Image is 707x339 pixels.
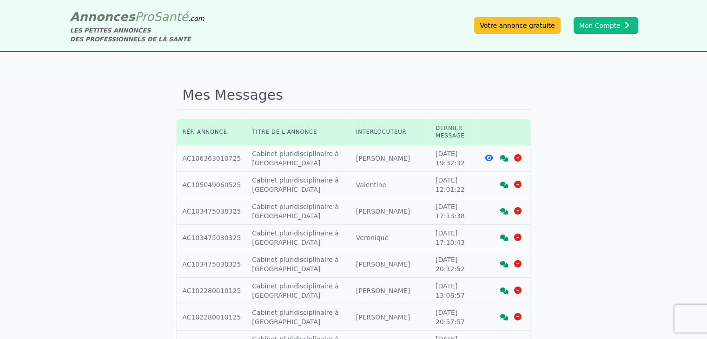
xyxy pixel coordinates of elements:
th: Dernier message [430,119,478,145]
span: Santé [154,10,188,24]
td: [PERSON_NAME] [350,198,430,225]
button: Mon Compte [574,17,638,34]
th: Titre de l'annonce [246,119,350,145]
td: [DATE] 20:12:52 [430,251,478,278]
td: AC103475030325 [177,198,246,225]
i: Voir la discussion [500,235,509,241]
th: Interlocuteur [350,119,430,145]
span: .com [188,15,204,22]
i: Supprimer la discussion [514,181,522,188]
td: [DATE] 20:57:57 [430,304,478,331]
td: AC102280010125 [177,278,246,304]
i: Voir la discussion [500,208,509,215]
td: Cabinet pluridisciplinaire à [GEOGRAPHIC_DATA] [246,278,350,304]
td: AC103475030325 [177,225,246,251]
a: Votre annonce gratuite [474,17,560,34]
th: Réf. annonce. [177,119,246,145]
td: [PERSON_NAME] [350,145,430,172]
td: [PERSON_NAME] [350,304,430,331]
span: Pro [135,10,154,24]
td: Cabinet pluridisciplinaire à [GEOGRAPHIC_DATA] [246,225,350,251]
td: Cabinet pluridisciplinaire à [GEOGRAPHIC_DATA] [246,145,350,172]
i: Voir la discussion [500,261,509,267]
td: Cabinet pluridisciplinaire à [GEOGRAPHIC_DATA] [246,198,350,225]
i: Voir la discussion [500,182,509,188]
td: Cabinet pluridisciplinaire à [GEOGRAPHIC_DATA] [246,304,350,331]
i: Voir l'annonce [484,154,493,162]
td: [DATE] 17:10:43 [430,225,478,251]
div: LES PETITES ANNONCES DES PROFESSIONNELS DE LA SANTÉ [70,26,205,44]
td: [DATE] 19:32:32 [430,145,478,172]
i: Voir la discussion [500,314,509,320]
td: AC105049060525 [177,172,246,198]
td: Cabinet pluridisciplinaire à [GEOGRAPHIC_DATA] [246,172,350,198]
i: Supprimer la discussion [514,207,522,215]
span: Annonces [70,10,135,24]
td: Veronique [350,225,430,251]
td: [PERSON_NAME] [350,278,430,304]
i: Supprimer la discussion [514,154,522,162]
td: AC106363010725 [177,145,246,172]
td: [DATE] 17:13:38 [430,198,478,225]
a: AnnoncesProSanté.com [70,10,205,24]
td: AC102280010125 [177,304,246,331]
td: Cabinet pluridisciplinaire à [GEOGRAPHIC_DATA] [246,251,350,278]
td: [DATE] 12:01:22 [430,172,478,198]
i: Voir la discussion [500,155,509,162]
td: [PERSON_NAME] [350,251,430,278]
i: Supprimer la discussion [514,234,522,241]
h1: Mes Messages [177,81,530,110]
td: [DATE] 13:08:57 [430,278,478,304]
i: Supprimer la discussion [514,313,522,320]
i: Supprimer la discussion [514,260,522,267]
td: Valentine [350,172,430,198]
td: AC103475030325 [177,251,246,278]
i: Voir la discussion [500,287,509,294]
i: Supprimer la discussion [514,287,522,294]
